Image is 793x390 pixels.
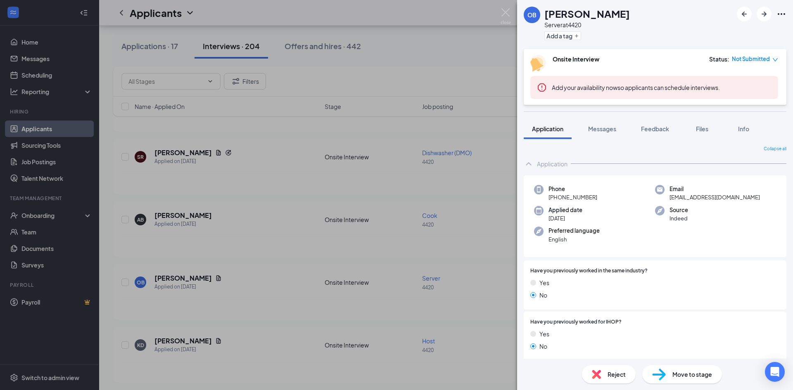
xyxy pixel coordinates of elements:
button: Add your availability now [552,83,617,92]
svg: Ellipses [776,9,786,19]
svg: Plus [574,33,579,38]
span: Yes [539,278,549,287]
span: Messages [588,125,616,132]
button: ArrowRight [757,7,772,21]
b: Onsite Interview [553,55,599,63]
span: Feedback [641,125,669,132]
h1: [PERSON_NAME] [544,7,630,21]
span: No [539,342,547,351]
span: [EMAIL_ADDRESS][DOMAIN_NAME] [670,193,760,201]
svg: ArrowLeftNew [739,9,749,19]
span: [PHONE_NUMBER] [548,193,597,201]
div: Server at 4420 [544,21,630,29]
svg: Error [537,83,547,92]
span: down [772,57,778,63]
span: Source [670,206,688,214]
span: Files [696,125,708,132]
svg: ArrowRight [759,9,769,19]
span: English [548,235,600,243]
span: Info [738,125,749,132]
span: Preferred language [548,227,600,235]
span: Not Submitted [732,55,770,63]
span: Reject [608,370,626,379]
span: so applicants can schedule interviews. [552,84,720,91]
span: [DATE] [548,214,582,222]
div: Application [537,160,567,168]
span: Phone [548,185,597,193]
button: ArrowLeftNew [737,7,752,21]
span: Collapse all [764,146,786,152]
div: OB [527,11,537,19]
div: Open Intercom Messenger [765,362,785,382]
span: Yes [539,329,549,338]
svg: ChevronUp [524,159,534,169]
span: No [539,291,547,300]
span: Applied date [548,206,582,214]
span: Move to stage [672,370,712,379]
span: Application [532,125,563,132]
div: Status : [709,55,729,63]
span: Have you previously worked in the same industry? [530,267,648,275]
button: PlusAdd a tag [544,31,581,40]
span: Have you previously worked for IHOP? [530,318,622,326]
span: Indeed [670,214,688,222]
span: Email [670,185,760,193]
